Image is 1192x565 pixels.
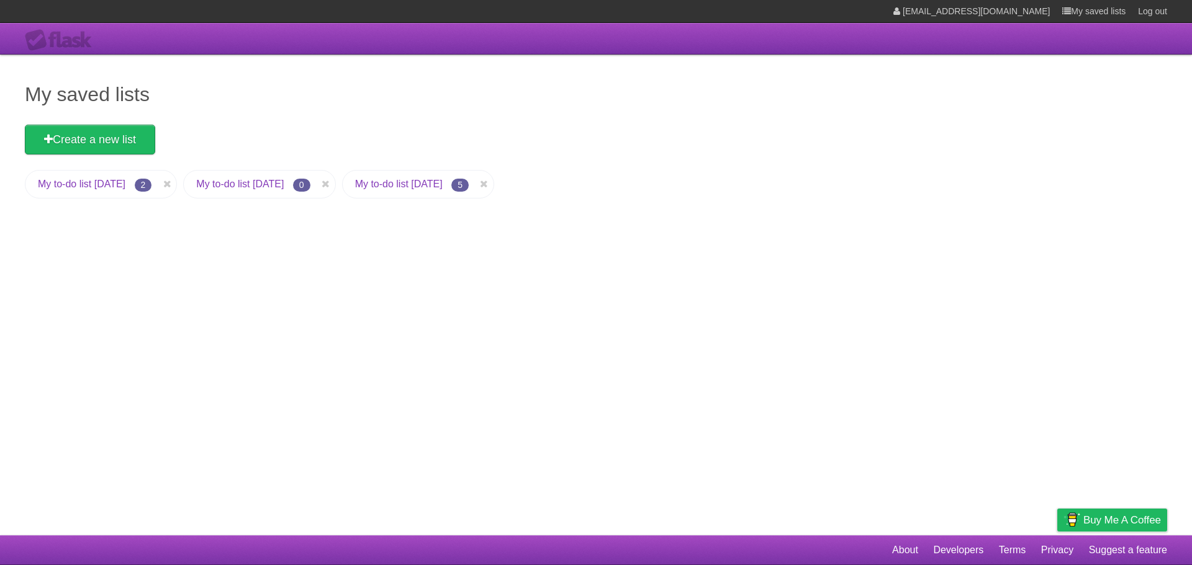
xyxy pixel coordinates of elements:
span: 5 [451,179,469,192]
a: Create a new list [25,125,155,154]
a: Developers [933,538,983,562]
span: 0 [293,179,310,192]
a: Buy me a coffee [1057,509,1167,532]
span: 2 [135,179,152,192]
img: Buy me a coffee [1063,509,1080,530]
span: Buy me a coffee [1083,509,1161,531]
a: My to-do list [DATE] [196,179,284,189]
a: Privacy [1041,538,1073,562]
h1: My saved lists [25,79,1167,109]
div: Flask [25,29,99,51]
a: About [892,538,918,562]
a: Suggest a feature [1089,538,1167,562]
a: My to-do list [DATE] [355,179,443,189]
a: Terms [999,538,1026,562]
a: My to-do list [DATE] [38,179,125,189]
